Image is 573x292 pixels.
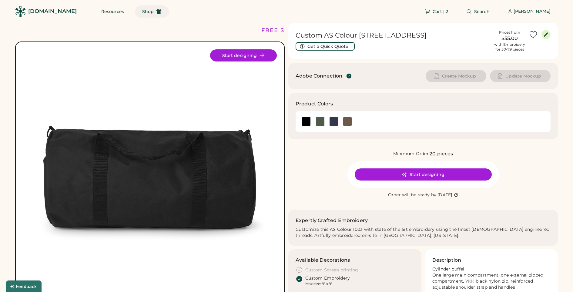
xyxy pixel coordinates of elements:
button: Start designing [210,49,277,61]
button: Start designing [355,168,492,181]
button: Resources [94,5,131,18]
h3: Available Decorations [296,257,350,264]
div: Customize this AS Colour 1003 with state of the art embroidery using the finest [DEMOGRAPHIC_DATA... [296,227,551,239]
button: Update Mockup [490,70,551,82]
div: Custom Embroidery [305,275,350,281]
span: Search [474,9,490,14]
h2: Expertly Crafted Embroidery [296,217,368,224]
div: Prices from [499,30,520,35]
iframe: Front Chat [544,265,570,291]
div: $55.00 [494,35,525,42]
button: Shop [135,5,169,18]
div: Adobe Connection [296,72,342,80]
img: Rendered Logo - Screens [15,6,26,17]
span: Update Mockup [505,74,541,78]
div: Order will be ready by [388,192,437,198]
div: with Embroidery for 50-79 pieces [494,42,525,52]
span: Cart | 2 [433,9,448,14]
span: Shop [142,9,154,14]
div: 20 pieces [430,150,453,158]
button: Cart | 2 [417,5,455,18]
div: Custom Screen printing [305,267,358,273]
h3: Description [432,257,461,264]
div: [PERSON_NAME] [514,8,551,15]
div: [DATE] [437,192,452,198]
h1: Custom AS Colour [STREET_ADDRESS] [296,31,491,40]
div: FREE SHIPPING [261,26,313,35]
div: Minimum Order: [393,151,430,157]
button: Get a Quick Quote [296,42,355,51]
span: Create Mockup [442,74,476,78]
h3: Product Colors [296,100,333,108]
button: Create Mockup [426,70,486,82]
button: Search [459,5,497,18]
div: [DOMAIN_NAME] [28,8,77,15]
div: Max size: 9" x 9" [305,281,332,286]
